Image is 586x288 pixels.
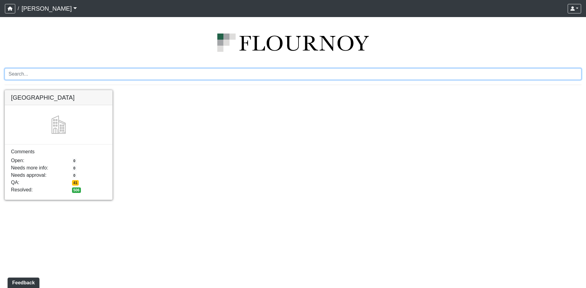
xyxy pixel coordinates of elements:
img: logo [5,34,581,52]
input: Search [5,68,581,80]
span: / [15,2,21,15]
a: [PERSON_NAME] [21,2,77,15]
iframe: Ybug feedback widget [5,276,41,288]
